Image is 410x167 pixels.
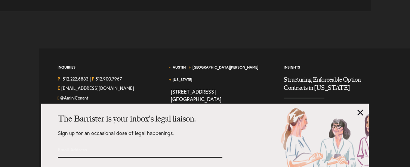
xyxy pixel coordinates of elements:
[58,114,196,124] strong: The Barrister is your inbox's legal liaison.
[58,65,75,76] span: Inquiries
[284,65,300,70] a: Insights
[284,76,386,98] a: Structuring Enforceable Option Contracts in Texas
[95,76,122,82] a: 512.900.7967
[171,88,221,103] a: View on map
[90,76,91,83] span: |
[173,65,186,70] a: Austin
[58,76,60,82] strong: P
[61,85,134,91] a: Email Us
[58,130,222,143] p: Sign up for an occasional dose of legal happenings.
[284,98,386,126] a: Challenging Option Contracts in Texas
[192,65,258,70] a: [GEOGRAPHIC_DATA][PERSON_NAME]
[58,85,60,91] strong: E
[62,76,89,82] a: Call us at 5122226883
[58,143,181,156] input: Email Address
[60,95,89,101] a: Follow us on Twitter
[173,77,192,82] a: [US_STATE]
[92,76,94,82] strong: F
